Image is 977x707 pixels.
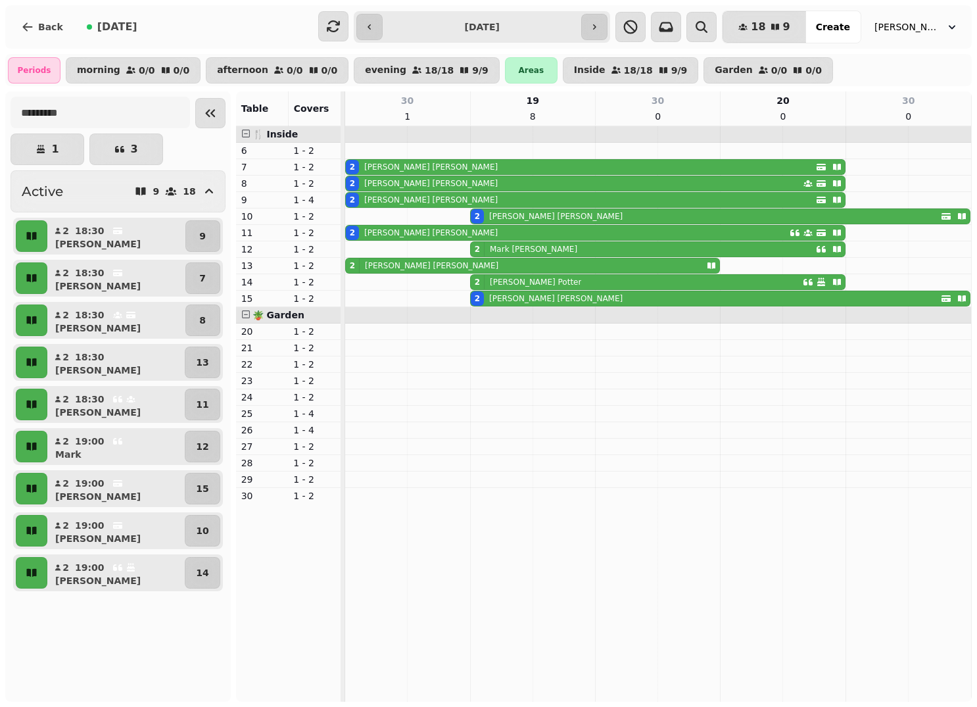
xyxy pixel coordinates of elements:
[241,407,283,420] p: 25
[293,473,335,486] p: 1 - 2
[293,374,335,387] p: 1 - 2
[241,374,283,387] p: 23
[185,431,220,462] button: 12
[185,347,220,378] button: 13
[241,243,283,256] p: 12
[217,65,268,76] p: afternoon
[293,193,335,207] p: 1 - 4
[50,431,182,462] button: 219:00Mark
[206,57,348,84] button: afternoon0/00/0
[771,66,788,75] p: 0 / 0
[350,228,355,238] div: 2
[364,195,498,205] p: [PERSON_NAME] [PERSON_NAME]
[805,11,861,43] button: Create
[241,276,283,289] p: 14
[75,393,105,406] p: 18:30
[902,94,915,107] p: 30
[89,134,163,165] button: 3
[490,244,577,255] p: Mark [PERSON_NAME]
[185,220,220,252] button: 9
[402,110,413,136] p: 10
[62,561,70,574] p: 2
[11,11,74,43] button: Back
[354,57,500,84] button: evening18/189/9
[241,210,283,223] p: 10
[475,293,480,304] div: 2
[472,66,488,75] p: 9 / 9
[241,473,283,486] p: 29
[75,351,105,364] p: 18:30
[196,524,208,537] p: 10
[75,435,105,448] p: 19:00
[653,110,663,123] p: 0
[703,57,833,84] button: Garden0/00/0
[55,280,141,293] p: [PERSON_NAME]
[293,391,335,404] p: 1 - 2
[489,211,623,222] p: [PERSON_NAME] [PERSON_NAME]
[294,103,329,114] span: Covers
[365,260,498,271] p: [PERSON_NAME] [PERSON_NAME]
[8,57,60,84] div: Periods
[350,195,355,205] div: 2
[475,211,480,222] div: 2
[55,532,141,545] p: [PERSON_NAME]
[816,22,850,32] span: Create
[401,94,414,107] p: 30
[293,341,335,354] p: 1 - 2
[50,515,182,547] button: 219:00[PERSON_NAME]
[66,57,201,84] button: morning0/00/0
[62,435,70,448] p: 2
[867,15,966,39] button: [PERSON_NAME][GEOGRAPHIC_DATA]
[874,20,940,34] span: [PERSON_NAME][GEOGRAPHIC_DATA]
[139,66,155,75] p: 0 / 0
[293,226,335,239] p: 1 - 2
[199,230,206,243] p: 9
[196,482,208,495] p: 15
[293,440,335,453] p: 1 - 2
[241,103,269,114] span: Table
[293,292,335,305] p: 1 - 2
[77,65,120,76] p: morning
[185,515,220,547] button: 10
[55,574,141,587] p: [PERSON_NAME]
[252,129,298,139] span: 🍴 Inside
[475,244,480,255] div: 2
[241,193,283,207] p: 9
[55,322,141,335] p: [PERSON_NAME]
[50,262,183,294] button: 218:30[PERSON_NAME]
[350,178,355,189] div: 2
[185,305,220,336] button: 8
[75,561,105,574] p: 19:00
[55,490,141,503] p: [PERSON_NAME]
[364,162,498,172] p: [PERSON_NAME] [PERSON_NAME]
[490,277,581,287] p: [PERSON_NAME] Potter
[75,224,105,237] p: 18:30
[241,424,283,437] p: 26
[185,473,220,504] button: 15
[293,243,335,256] p: 1 - 2
[241,391,283,404] p: 24
[293,456,335,470] p: 1 - 2
[199,272,206,285] p: 7
[293,276,335,289] p: 1 - 2
[252,310,304,320] span: 🪴 Garden
[903,110,914,123] p: 0
[38,22,63,32] span: Back
[574,65,606,76] p: Inside
[350,162,355,172] div: 2
[783,22,790,32] span: 9
[55,364,141,377] p: [PERSON_NAME]
[241,177,283,190] p: 8
[293,358,335,371] p: 1 - 2
[715,65,752,76] p: Garden
[185,262,220,294] button: 7
[62,224,70,237] p: 2
[183,187,195,196] p: 18
[62,351,70,364] p: 2
[75,519,105,532] p: 19:00
[50,347,182,378] button: 218:30[PERSON_NAME]
[76,11,148,43] button: [DATE]
[50,557,182,589] button: 219:00[PERSON_NAME]
[153,187,159,196] p: 9
[241,341,283,354] p: 21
